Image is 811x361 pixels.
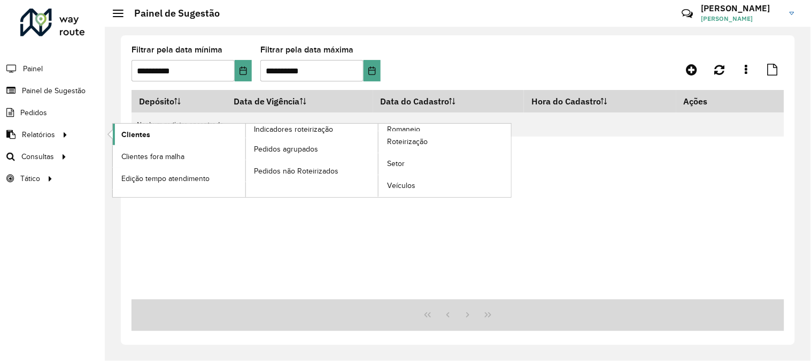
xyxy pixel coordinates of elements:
span: Pedidos não Roteirizados [254,166,339,177]
h2: Painel de Sugestão [123,7,220,19]
h3: [PERSON_NAME] [701,3,782,13]
a: Romaneio [246,124,512,197]
th: Data do Cadastro [373,90,524,112]
label: Filtrar pela data mínima [132,43,222,56]
span: Tático [20,173,40,184]
span: Veículos [387,180,415,191]
td: Nenhum registro encontrado [132,112,784,137]
a: Contato Rápido [676,2,699,25]
a: Edição tempo atendimento [113,168,245,189]
span: Edição tempo atendimento [121,173,210,184]
span: Clientes fora malha [121,151,184,162]
span: Clientes [121,129,150,140]
span: Consultas [21,151,54,162]
a: Setor [379,153,511,175]
button: Choose Date [364,60,381,81]
span: Romaneio [387,124,420,135]
a: Indicadores roteirização [113,124,379,197]
th: Data de Vigência [226,90,373,112]
th: Hora do Cadastro [524,90,676,112]
span: Roteirização [387,136,428,147]
a: Roteirização [379,131,511,153]
th: Ações [676,90,740,112]
span: Relatórios [22,129,55,140]
span: Setor [387,158,405,169]
a: Veículos [379,175,511,197]
th: Depósito [132,90,226,112]
a: Clientes fora malha [113,146,245,167]
span: Painel de Sugestão [22,85,86,96]
button: Choose Date [235,60,252,81]
span: Indicadores roteirização [254,124,334,135]
a: Clientes [113,124,245,145]
span: [PERSON_NAME] [701,14,782,24]
a: Pedidos agrupados [246,138,379,160]
span: Pedidos agrupados [254,144,319,155]
span: Pedidos [20,107,47,118]
label: Filtrar pela data máxima [260,43,353,56]
a: Pedidos não Roteirizados [246,160,379,182]
span: Painel [23,63,43,74]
